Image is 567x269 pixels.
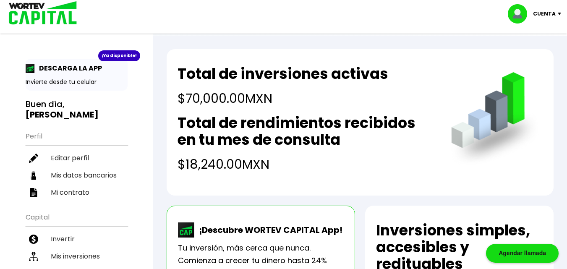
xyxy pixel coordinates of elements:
a: Editar perfil [26,149,128,167]
img: icon-down [556,13,567,15]
img: contrato-icon.f2db500c.svg [29,188,38,197]
img: grafica.516fef24.png [447,72,543,167]
h3: Buen día, [26,99,128,120]
h4: $18,240.00 MXN [178,155,434,174]
div: ¡Ya disponible! [98,50,140,61]
h2: Total de rendimientos recibidos en tu mes de consulta [178,115,434,148]
a: Invertir [26,230,128,248]
img: datos-icon.10cf9172.svg [29,171,38,180]
h2: Total de inversiones activas [178,65,388,82]
b: [PERSON_NAME] [26,109,99,120]
div: Agendar llamada [486,244,559,263]
img: editar-icon.952d3147.svg [29,154,38,163]
img: invertir-icon.b3b967d7.svg [29,235,38,244]
img: profile-image [508,4,533,24]
p: Invierte desde tu celular [26,78,128,86]
a: Mi contrato [26,184,128,201]
img: app-icon [26,64,35,73]
img: wortev-capital-app-icon [178,222,195,238]
a: Mis datos bancarios [26,167,128,184]
p: Cuenta [533,8,556,20]
img: inversiones-icon.6695dc30.svg [29,252,38,261]
p: DESCARGA LA APP [35,63,102,73]
a: Mis inversiones [26,248,128,265]
ul: Perfil [26,127,128,201]
p: ¡Descubre WORTEV CAPITAL App! [195,224,342,236]
h4: $70,000.00 MXN [178,89,388,108]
